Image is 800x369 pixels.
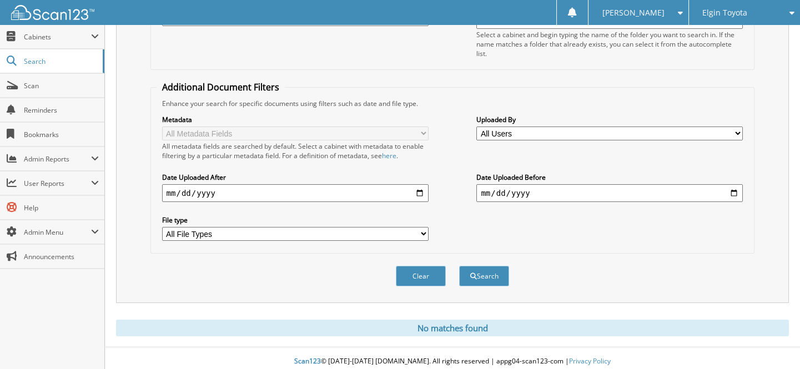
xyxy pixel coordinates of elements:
iframe: Chat Widget [744,316,800,369]
span: Scan [24,81,99,90]
span: Scan123 [294,356,321,366]
span: Admin Menu [24,228,91,237]
label: File type [162,215,429,225]
span: Search [24,57,97,66]
label: Metadata [162,115,429,124]
span: Announcements [24,252,99,261]
div: Select a cabinet and begin typing the name of the folder you want to search in. If the name match... [476,30,743,58]
label: Date Uploaded Before [476,173,743,182]
span: Elgin Toyota [702,9,747,16]
div: All metadata fields are searched by default. Select a cabinet with metadata to enable filtering b... [162,141,429,160]
legend: Additional Document Filters [157,81,285,93]
a: Privacy Policy [569,356,611,366]
label: Uploaded By [476,115,743,124]
img: scan123-logo-white.svg [11,5,94,20]
input: end [476,184,743,202]
button: Search [459,266,509,286]
span: [PERSON_NAME] [602,9,665,16]
div: Enhance your search for specific documents using filters such as date and file type. [157,99,749,108]
span: Bookmarks [24,130,99,139]
label: Date Uploaded After [162,173,429,182]
div: No matches found [116,320,789,336]
span: Help [24,203,99,213]
a: here [382,151,396,160]
span: Reminders [24,105,99,115]
button: Clear [396,266,446,286]
span: User Reports [24,179,91,188]
span: Cabinets [24,32,91,42]
span: Admin Reports [24,154,91,164]
input: start [162,184,429,202]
